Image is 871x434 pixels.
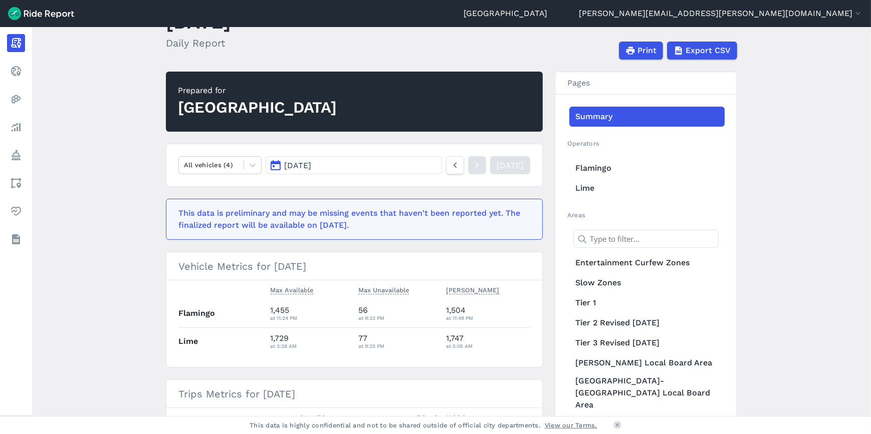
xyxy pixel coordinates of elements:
div: This data is preliminary and may be missing events that haven't been reported yet. The finalized ... [178,207,524,231]
div: 56 [358,304,439,322]
span: [PERSON_NAME] [447,284,500,294]
div: 1,729 [271,332,351,350]
div: [GEOGRAPHIC_DATA] [178,97,337,119]
a: [GEOGRAPHIC_DATA]-[GEOGRAPHIC_DATA] Local Board Area [569,373,725,413]
span: [DATE] [284,161,311,170]
h2: Operators [567,139,725,148]
a: Datasets [7,230,25,248]
button: Export CSV [667,42,737,60]
h3: Trips Metrics for [DATE] [166,380,542,408]
a: Realtime [7,62,25,80]
h2: Daily Report [166,36,231,51]
a: Slow Zones [569,273,725,293]
a: Tier 1 [569,293,725,313]
div: 1,455 [271,304,351,322]
a: Tier 3 Revised [DATE] [569,333,725,353]
a: Flamingo [569,158,725,178]
button: [DATE] [266,156,442,174]
input: Type to filter... [573,230,719,248]
a: Summary [569,107,725,127]
div: Prepared for [178,85,337,97]
a: Areas [7,174,25,192]
div: at 9:25 PM [358,341,439,350]
div: 77 [358,332,439,350]
span: Trips Per Vehicle [417,412,469,422]
div: at 11:49 PM [447,313,531,322]
a: Tier 2 Revised [DATE] [569,313,725,333]
div: 1,504 [447,304,531,322]
span: Max Available [271,284,314,294]
button: Max Unavailable [358,284,409,296]
button: Print [619,42,663,60]
a: Entertainment Curfew Zones [569,253,725,273]
button: Trips Per Vehicle [417,412,469,424]
a: Health [7,202,25,220]
span: Export CSV [686,45,731,57]
a: Report [7,34,25,52]
a: Heatmaps [7,90,25,108]
img: Ride Report [8,7,74,20]
button: [PERSON_NAME][EMAIL_ADDRESS][PERSON_NAME][DOMAIN_NAME] [579,8,863,20]
a: Lime [569,178,725,198]
span: Print [637,45,657,57]
div: at 9:33 PM [358,313,439,322]
span: Start Trips [300,412,332,422]
div: 1,747 [447,332,531,350]
a: View our Terms. [545,420,597,430]
th: Lime [178,327,267,355]
a: Franklin Local Board Area [569,413,725,433]
a: [GEOGRAPHIC_DATA] [464,8,547,20]
button: Start Trips [300,412,332,424]
a: [PERSON_NAME] Local Board Area [569,353,725,373]
button: [PERSON_NAME] [447,284,500,296]
h3: Pages [555,72,737,95]
div: at 5:05 AM [447,341,531,350]
h2: Areas [567,210,725,220]
a: [DATE] [490,156,530,174]
a: Analyze [7,118,25,136]
span: Max Unavailable [358,284,409,294]
h3: Vehicle Metrics for [DATE] [166,252,542,280]
th: Flamingo [178,300,267,327]
a: Policy [7,146,25,164]
div: at 11:24 PM [271,313,351,322]
div: at 3:28 AM [271,341,351,350]
button: Max Available [271,284,314,296]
